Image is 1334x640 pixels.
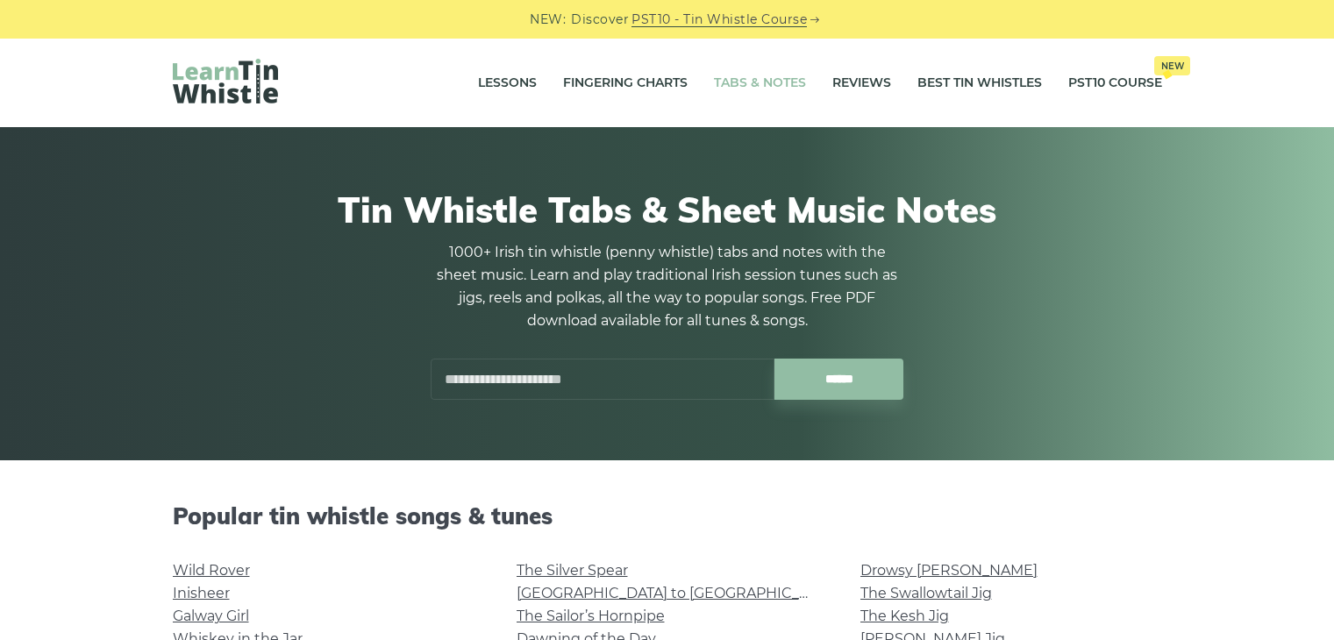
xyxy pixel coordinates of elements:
p: 1000+ Irish tin whistle (penny whistle) tabs and notes with the sheet music. Learn and play tradi... [431,241,904,332]
a: Tabs & Notes [714,61,806,105]
a: Best Tin Whistles [917,61,1042,105]
img: LearnTinWhistle.com [173,59,278,103]
a: [GEOGRAPHIC_DATA] to [GEOGRAPHIC_DATA] [517,585,840,601]
a: Fingering Charts [563,61,688,105]
a: The Kesh Jig [860,608,949,624]
a: Inisheer [173,585,230,601]
a: Drowsy [PERSON_NAME] [860,562,1038,579]
a: The Sailor’s Hornpipe [517,608,665,624]
a: Wild Rover [173,562,250,579]
a: Lessons [478,61,537,105]
a: Galway Girl [173,608,249,624]
a: PST10 CourseNew [1068,61,1162,105]
span: New [1154,56,1190,75]
h2: Popular tin whistle songs & tunes [173,502,1162,530]
a: Reviews [832,61,891,105]
h1: Tin Whistle Tabs & Sheet Music Notes [173,188,1162,231]
a: The Silver Spear [517,562,628,579]
a: The Swallowtail Jig [860,585,992,601]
